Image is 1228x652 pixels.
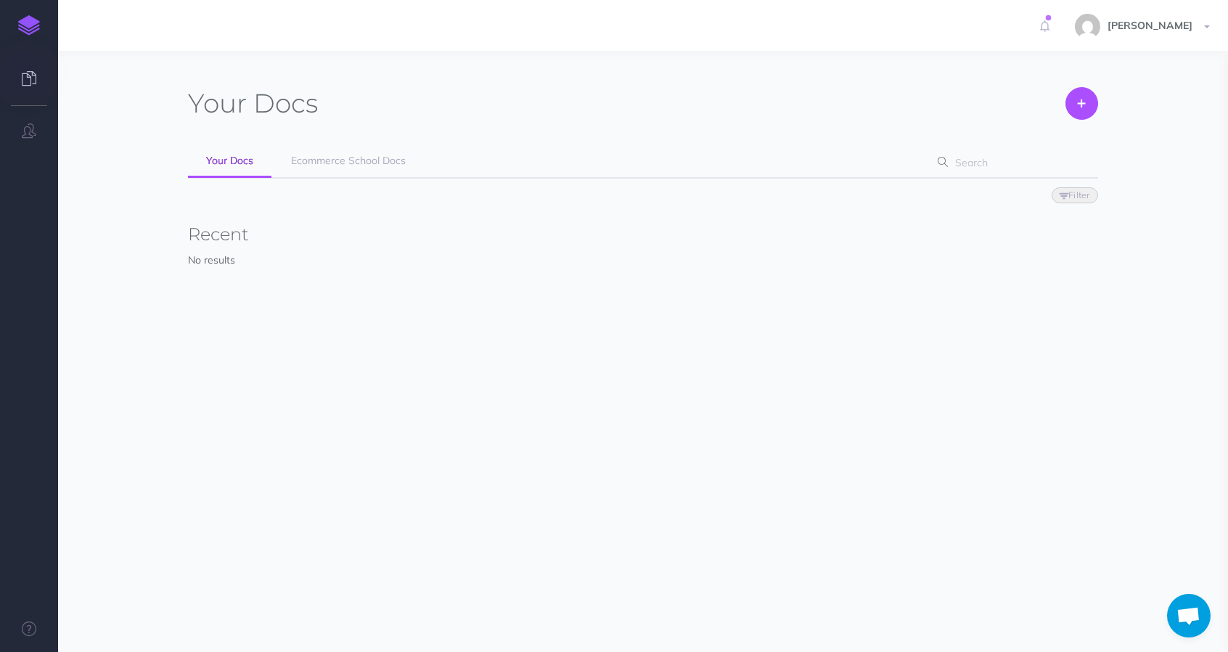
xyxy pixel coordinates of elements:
h1: Docs [188,87,318,120]
button: Filter [1052,187,1098,203]
span: [PERSON_NAME] [1100,19,1200,32]
input: Search [951,150,1075,176]
p: No results [188,252,1097,268]
span: Your Docs [206,154,253,167]
span: Ecommerce School Docs [291,154,406,167]
a: Your Docs [188,145,271,178]
a: Ecommerce School Docs [273,145,424,177]
h3: Recent [188,225,1097,244]
img: logo-mark.svg [18,15,40,36]
span: Your [188,87,247,119]
img: 0bad668c83d50851a48a38b229b40e4a.jpg [1075,14,1100,39]
div: Aprire la chat [1167,594,1211,637]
